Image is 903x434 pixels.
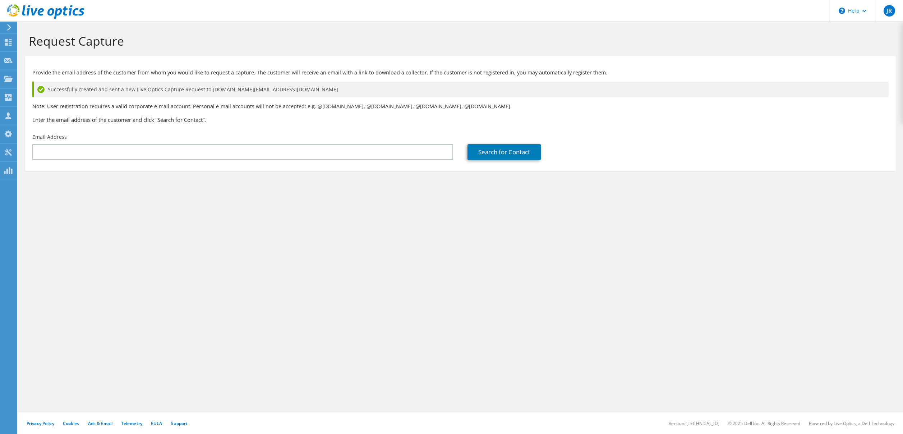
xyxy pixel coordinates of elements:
[32,133,67,141] label: Email Address
[32,69,889,77] p: Provide the email address of the customer from whom you would like to request a capture. The cust...
[32,116,889,124] h3: Enter the email address of the customer and click “Search for Contact”.
[27,420,54,426] a: Privacy Policy
[839,8,845,14] svg: \n
[63,420,79,426] a: Cookies
[88,420,112,426] a: Ads & Email
[809,420,894,426] li: Powered by Live Optics, a Dell Technology
[669,420,719,426] li: Version: [TECHNICAL_ID]
[171,420,188,426] a: Support
[32,102,889,110] p: Note: User registration requires a valid corporate e-mail account. Personal e-mail accounts will ...
[121,420,142,426] a: Telemetry
[884,5,895,17] span: JR
[151,420,162,426] a: EULA
[48,86,338,93] span: Successfully created and sent a new Live Optics Capture Request to [DOMAIN_NAME][EMAIL_ADDRESS][D...
[467,144,541,160] a: Search for Contact
[728,420,800,426] li: © 2025 Dell Inc. All Rights Reserved
[29,33,889,49] h1: Request Capture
